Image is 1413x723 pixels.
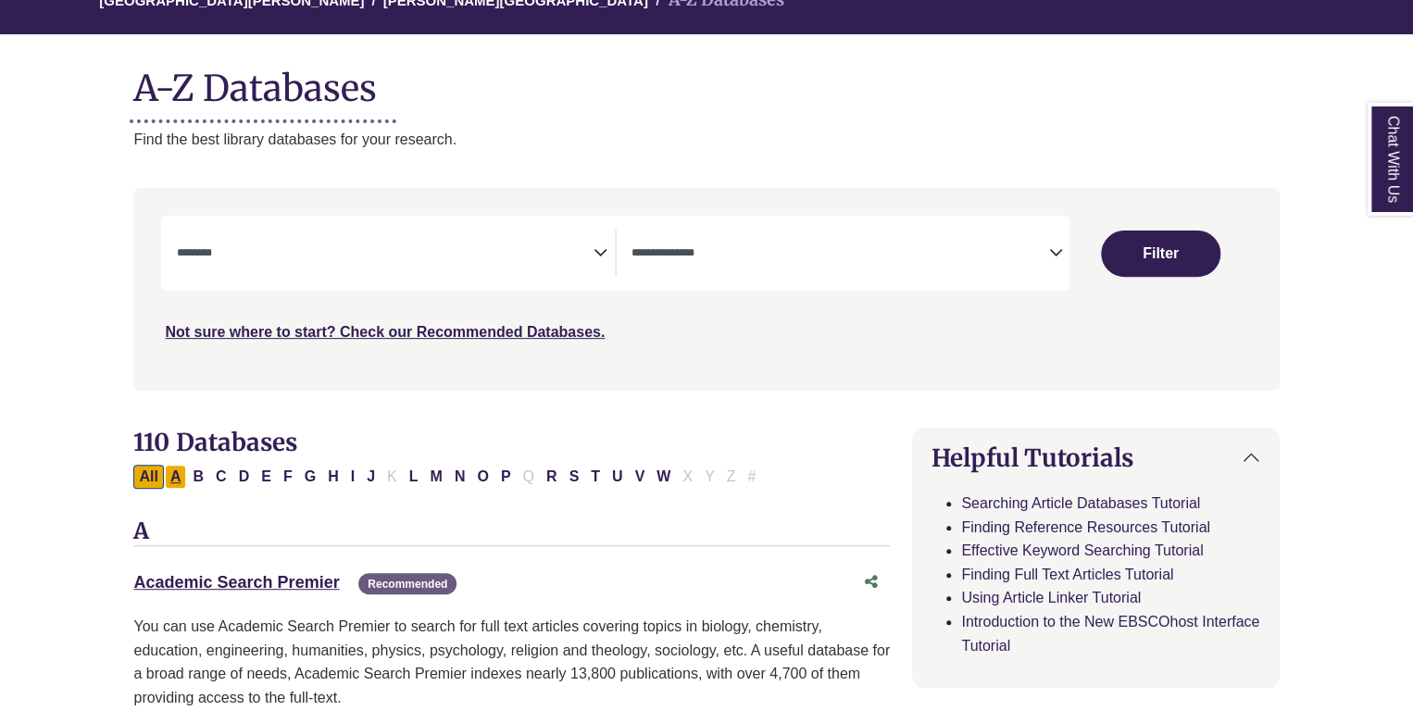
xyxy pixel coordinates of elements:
[471,465,494,489] button: Filter Results O
[233,465,256,489] button: Filter Results D
[961,519,1210,535] a: Finding Reference Resources Tutorial
[165,324,605,340] a: Not sure where to start? Check our Recommended Databases.
[541,465,563,489] button: Filter Results R
[256,465,277,489] button: Filter Results E
[449,465,471,489] button: Filter Results N
[165,465,187,489] button: Filter Results A
[961,614,1259,654] a: Introduction to the New EBSCOhost Interface Tutorial
[133,518,890,546] h3: A
[563,465,584,489] button: Filter Results S
[585,465,606,489] button: Filter Results T
[345,465,360,489] button: Filter Results I
[322,465,344,489] button: Filter Results H
[176,247,593,262] textarea: Search
[133,465,163,489] button: All
[853,565,890,600] button: Share this database
[133,53,1279,109] h1: A-Z Databases
[631,247,1048,262] textarea: Search
[961,495,1200,511] a: Searching Article Databases Tutorial
[961,590,1141,605] a: Using Article Linker Tutorial
[187,465,209,489] button: Filter Results B
[133,128,1279,152] p: Find the best library databases for your research.
[299,465,321,489] button: Filter Results G
[278,465,298,489] button: Filter Results F
[961,567,1173,582] a: Finding Full Text Articles Tutorial
[961,542,1203,558] a: Effective Keyword Searching Tutorial
[133,573,339,592] a: Academic Search Premier
[1101,231,1220,277] button: Submit for Search Results
[424,465,447,489] button: Filter Results M
[210,465,232,489] button: Filter Results C
[606,465,629,489] button: Filter Results U
[358,573,456,594] span: Recommended
[913,429,1278,487] button: Helpful Tutorials
[651,465,676,489] button: Filter Results W
[133,427,296,457] span: 110 Databases
[361,465,381,489] button: Filter Results J
[629,465,650,489] button: Filter Results V
[495,465,517,489] button: Filter Results P
[404,465,424,489] button: Filter Results L
[133,467,763,483] div: Alpha-list to filter by first letter of database name
[133,615,890,709] p: You can use Academic Search Premier to search for full text articles covering topics in biology, ...
[133,188,1279,390] nav: Search filters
